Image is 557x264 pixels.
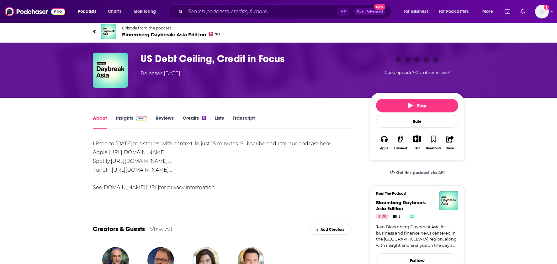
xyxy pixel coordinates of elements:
[435,7,478,17] button: open menu
[93,115,107,129] a: About
[535,5,549,18] span: Logged in as Society22
[376,199,426,211] a: Bloomberg Daybreak: Asia Edition
[399,7,436,17] button: open menu
[442,131,458,154] button: Share
[93,139,352,192] div: Listen to [DATE] top stories, with context, in just 15 minutes. Subscribe and rate our podcast he...
[122,26,220,30] span: Episode from the podcast
[122,32,220,38] span: Bloomberg Daybreak: Asia Edition
[518,6,528,17] a: Show notifications dropdown
[129,7,164,17] button: open menu
[357,10,383,13] span: Open Advanced
[150,226,172,232] a: View All
[408,103,426,109] span: Play
[202,116,206,120] div: 5
[93,225,145,233] a: Creators & Guests
[385,165,450,180] a: Get this podcast via API
[374,4,385,10] span: New
[134,7,156,16] span: Monitoring
[215,33,220,36] span: 70
[409,131,425,154] div: Show More ButtonList
[376,115,458,128] div: Rate
[478,7,501,17] button: open menu
[112,167,172,173] a: [URL][DOMAIN_NAME]…
[111,158,171,164] a: [URL][DOMAIN_NAME]…
[376,214,389,219] a: 70
[376,131,392,154] button: Apps
[380,147,388,150] div: Apps
[93,53,128,88] img: US Debt Ceiling, Credit in Focus
[385,70,450,75] span: Good episode? Give it some love!
[535,5,549,18] button: Show profile menu
[185,7,337,17] input: Search podcasts, credits, & more...
[390,214,403,219] a: 5
[102,184,159,190] a: [DOMAIN_NAME][URL]
[376,99,458,112] button: Play
[337,8,349,16] span: ⌘ K
[5,6,65,18] img: Podchaser - Follow, Share and Rate Podcasts
[233,115,255,129] a: Transcript
[376,191,453,196] h3: From The Podcast
[309,224,352,235] div: Add Creators
[439,7,469,16] span: For Podcasters
[109,149,169,155] a: [URL][DOMAIN_NAME]…
[382,214,386,220] span: 70
[376,224,458,248] a: Join Bloomberg Daybreak Asia for business and finance news centered in the [GEOGRAPHIC_DATA] regi...
[108,7,121,16] span: Charts
[141,70,180,77] div: Released [DATE]
[101,24,116,39] img: Bloomberg Daybreak: Asia Edition
[411,135,423,142] button: Show More Button
[544,5,549,10] svg: Add a profile image
[426,147,441,150] div: Bookmark
[502,6,513,17] a: Show notifications dropdown
[392,131,409,154] button: Listened
[415,146,420,150] div: List
[354,8,386,15] button: Open AdvancedNew
[439,191,458,210] img: Bloomberg Daybreak: Asia Edition
[78,7,96,16] span: Podcasts
[174,4,397,19] div: Search podcasts, credits, & more...
[404,7,428,16] span: For Business
[93,24,464,39] a: Bloomberg Daybreak: Asia EditionEpisode from the podcastBloomberg Daybreak: Asia Edition70
[73,7,104,17] button: open menu
[116,115,147,129] a: InsightsPodchaser Pro
[535,5,549,18] img: User Profile
[482,7,493,16] span: More
[396,170,445,175] span: Get this podcast via API
[141,53,360,65] h1: US Debt Ceiling, Credit in Focus
[104,7,125,17] a: Charts
[136,116,147,121] img: Podchaser Pro
[394,147,407,150] div: Listened
[425,131,442,154] button: Bookmark
[215,115,224,129] a: Lists
[399,214,401,220] span: 5
[446,147,454,150] div: Share
[183,115,206,129] a: Credits5
[156,115,174,129] a: Reviews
